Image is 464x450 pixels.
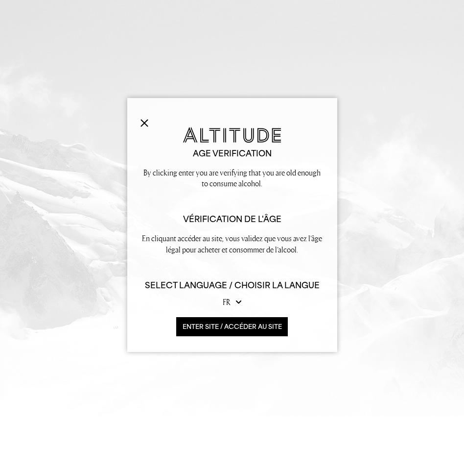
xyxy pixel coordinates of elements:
h2: Age verification [140,148,324,159]
img: Close [140,119,148,127]
p: En cliquant accéder au site, vous validez que vous avez l’âge légal pour acheter et consommer de ... [140,233,324,255]
img: Altitude Gin [183,127,281,142]
button: ENTER SITE / accéder au site [176,317,288,336]
h2: Vérification de l'âge [140,214,324,225]
h6: Select Language / Choisir la langue [140,280,324,291]
p: By clicking enter you are verifying that you are old enough to consume alcohol. [140,167,324,189]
